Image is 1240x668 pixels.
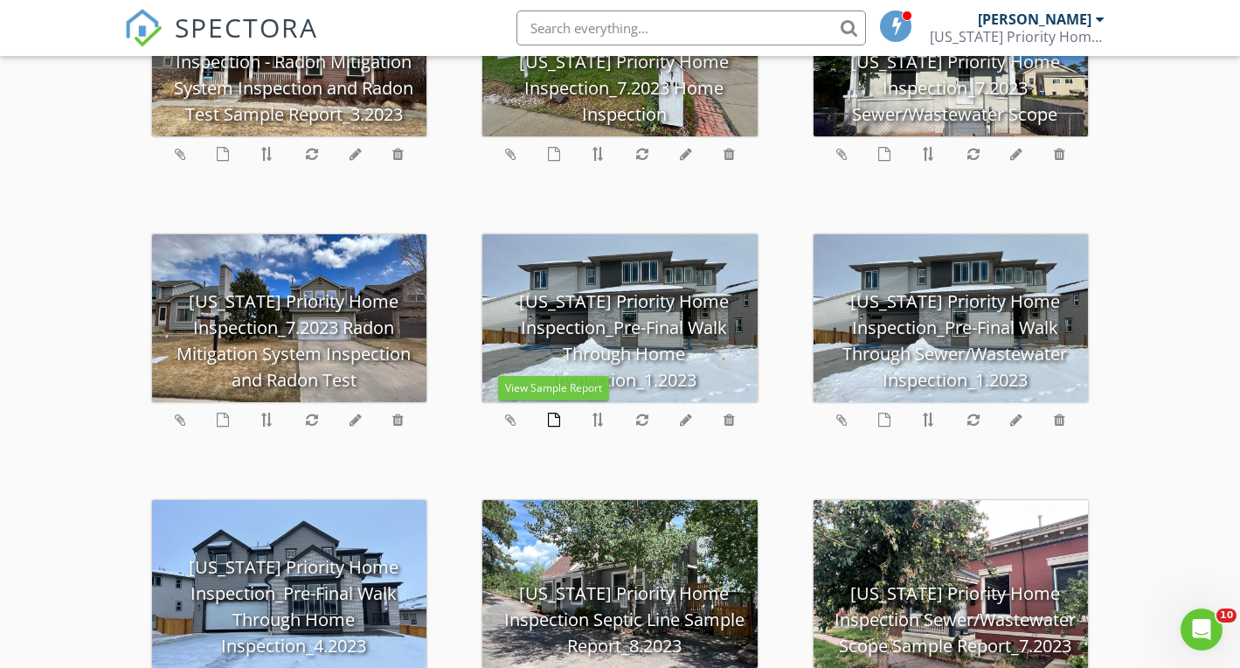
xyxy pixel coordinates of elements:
div: Colorado Priority Home Inspection [930,28,1105,45]
img: The Best Home Inspection Software - Spectora [124,9,163,47]
iframe: Intercom live chat [1181,609,1223,651]
span: View Sample Report [505,380,602,395]
span: SPECTORA [175,9,318,45]
input: Search everything... [516,10,866,45]
span: 10 [1216,609,1237,623]
div: [PERSON_NAME] [978,10,1091,28]
a: SPECTORA [124,24,318,60]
